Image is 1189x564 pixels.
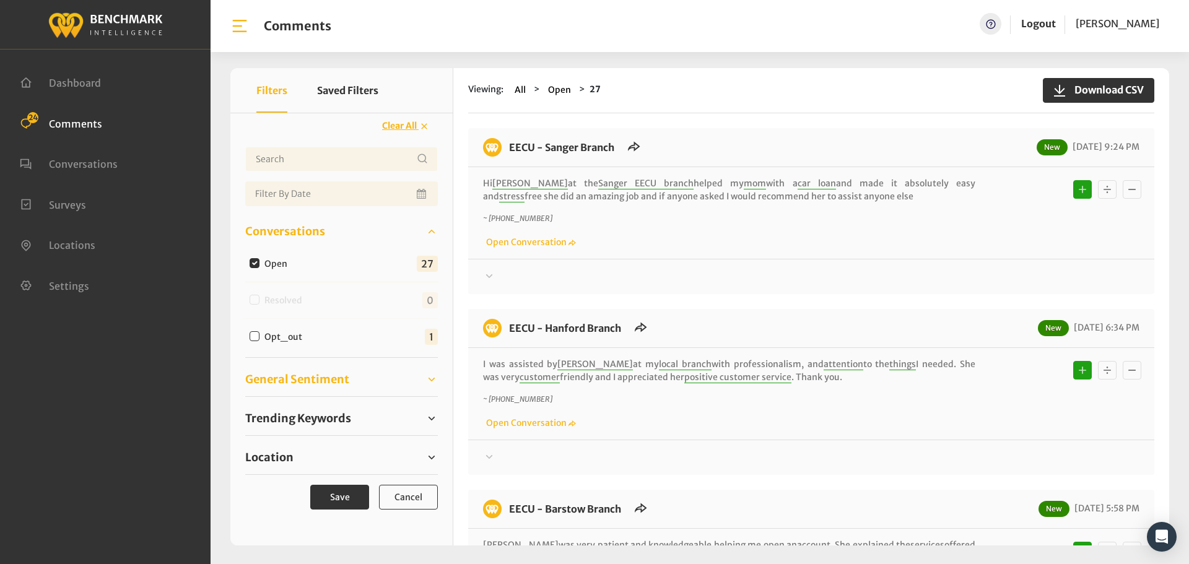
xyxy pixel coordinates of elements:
[49,239,95,251] span: Locations
[1071,322,1139,333] span: [DATE] 6:34 PM
[417,256,438,272] span: 27
[20,197,86,210] a: Surveys
[49,158,118,170] span: Conversations
[49,279,89,292] span: Settings
[468,83,503,97] span: Viewing:
[1076,17,1159,30] span: [PERSON_NAME]
[245,222,438,241] a: Conversations
[49,77,101,89] span: Dashboard
[245,223,325,240] span: Conversations
[824,358,863,370] span: attention
[20,238,95,250] a: Locations
[798,178,836,189] span: car loan
[245,410,351,427] span: Trending Keywords
[374,115,438,137] button: Clear All
[230,17,249,35] img: bar
[20,279,89,291] a: Settings
[502,138,622,157] h6: EECU - Sanger Branch
[797,539,830,551] span: account
[1021,17,1056,30] a: Logout
[260,331,312,344] label: Opt_out
[1037,139,1068,155] span: New
[1076,13,1159,35] a: [PERSON_NAME]
[250,331,259,341] input: Opt_out
[492,178,568,189] span: [PERSON_NAME]
[509,141,614,154] a: EECU - Sanger Branch
[245,181,438,206] input: Date range input field
[414,181,430,206] button: Open Calendar
[520,371,560,383] span: customer
[483,319,502,337] img: benchmark
[48,9,163,40] img: benchmark
[483,358,975,384] p: I was assisted by at my with professionalism, and to the I needed. She was very friendly and I ap...
[1039,501,1069,517] span: New
[382,120,417,131] span: Clear All
[544,83,575,97] button: Open
[27,112,38,123] span: 24
[245,409,438,428] a: Trending Keywords
[483,138,502,157] img: benchmark
[1070,539,1144,563] div: Basic example
[744,178,766,189] span: mom
[1021,13,1056,35] a: Logout
[1038,320,1069,336] span: New
[483,177,975,203] p: Hi at the helped my with a and made it absolutely easy and free she did an amazing job and if any...
[310,485,369,510] button: Save
[20,76,101,88] a: Dashboard
[245,449,294,466] span: Location
[425,329,438,345] span: 1
[483,214,552,223] i: ~ [PHONE_NUMBER]
[250,258,259,268] input: Open
[910,539,944,551] span: services
[509,322,621,334] a: EECU - Hanford Branch
[483,394,552,404] i: ~ [PHONE_NUMBER]
[889,358,916,370] span: things
[260,294,312,307] label: Resolved
[509,503,621,515] a: EECU - Barstow Branch
[499,191,525,202] span: stress
[1147,522,1177,552] div: Open Intercom Messenger
[20,116,102,129] a: Comments 24
[49,198,86,210] span: Surveys
[598,178,694,189] span: Sanger EECU branch
[1043,78,1154,103] button: Download CSV
[1070,358,1144,383] div: Basic example
[590,84,601,95] strong: 27
[483,236,576,248] a: Open Conversation
[245,370,438,389] a: General Sentiment
[684,371,791,383] span: positive customer service
[502,500,629,518] h6: EECU - Barstow Branch
[245,147,438,171] input: Username
[317,68,378,113] button: Saved Filters
[422,292,438,308] span: 0
[245,448,438,467] a: Location
[245,371,349,388] span: General Sentiment
[49,117,102,129] span: Comments
[379,485,438,510] button: Cancel
[256,68,287,113] button: Filters
[502,319,629,337] h6: EECU - Hanford Branch
[483,500,502,518] img: benchmark
[20,157,118,169] a: Conversations
[1071,503,1139,514] span: [DATE] 5:58 PM
[1067,82,1144,97] span: Download CSV
[260,258,297,271] label: Open
[659,358,712,370] span: local branch
[264,19,331,33] h1: Comments
[1070,177,1144,202] div: Basic example
[511,83,529,97] button: All
[483,417,576,428] a: Open Conversation
[557,358,633,370] span: [PERSON_NAME]
[483,539,559,551] span: [PERSON_NAME]
[1069,141,1139,152] span: [DATE] 9:24 PM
